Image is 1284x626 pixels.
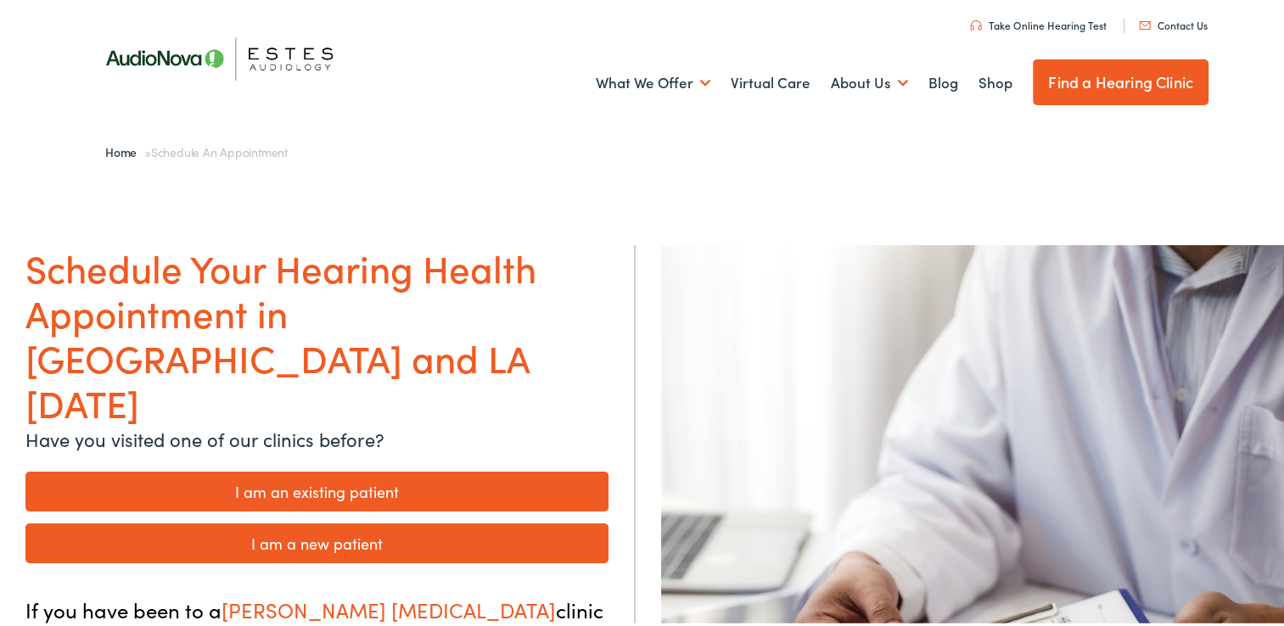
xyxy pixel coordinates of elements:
[1033,56,1208,102] a: Find a Hearing Clinic
[1139,14,1208,29] a: Contact Us
[25,468,608,508] a: I am an existing patient
[1139,18,1151,26] img: utility icon
[970,17,982,27] img: utility icon
[831,48,908,111] a: About Us
[151,140,288,157] span: Schedule an Appointment
[105,140,288,157] span: »
[25,520,608,560] a: I am a new patient
[970,14,1107,29] a: Take Online Hearing Test
[731,48,810,111] a: Virtual Care
[221,592,556,620] span: [PERSON_NAME] [MEDICAL_DATA]
[25,242,608,421] h1: Schedule Your Hearing Health Appointment in [GEOGRAPHIC_DATA] and LA [DATE]
[928,48,958,111] a: Blog
[978,48,1012,111] a: Shop
[105,140,145,157] a: Home
[25,422,608,450] p: Have you visited one of our clinics before?
[596,48,710,111] a: What We Offer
